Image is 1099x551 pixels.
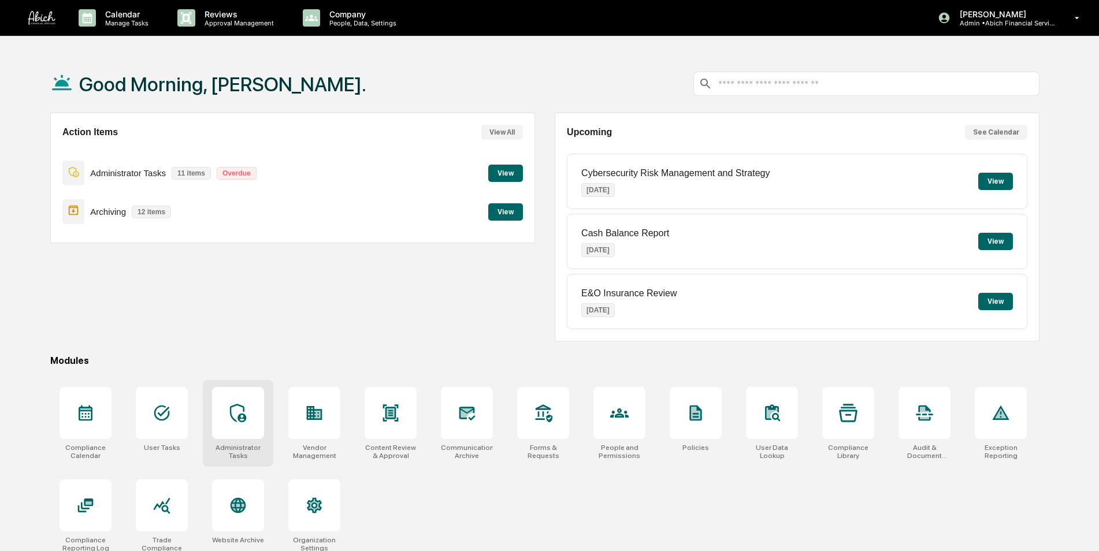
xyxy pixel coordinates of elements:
[978,293,1013,310] button: View
[593,444,645,460] div: People and Permissions
[488,203,523,221] button: View
[441,444,493,460] div: Communications Archive
[488,165,523,182] button: View
[951,19,1058,27] p: Admin • Abich Financial Services
[195,9,280,19] p: Reviews
[581,288,677,299] p: E&O Insurance Review
[217,167,257,180] p: Overdue
[822,444,874,460] div: Compliance Library
[488,206,523,217] a: View
[132,206,171,218] p: 12 items
[978,233,1013,250] button: View
[898,444,951,460] div: Audit & Document Logs
[195,19,280,27] p: Approval Management
[481,125,523,140] button: View All
[50,355,1039,366] div: Modules
[517,444,569,460] div: Forms & Requests
[60,444,112,460] div: Compliance Calendar
[965,125,1027,140] button: See Calendar
[581,228,669,239] p: Cash Balance Report
[488,167,523,178] a: View
[79,73,366,96] h1: Good Morning, [PERSON_NAME].
[172,167,211,180] p: 11 items
[212,536,264,544] div: Website Archive
[746,444,798,460] div: User Data Lookup
[581,183,615,197] p: [DATE]
[320,19,402,27] p: People, Data, Settings
[581,243,615,257] p: [DATE]
[978,173,1013,190] button: View
[212,444,264,460] div: Administrator Tasks
[951,9,1058,19] p: [PERSON_NAME]
[320,9,402,19] p: Company
[682,444,709,452] div: Policies
[365,444,417,460] div: Content Review & Approval
[81,40,140,49] a: Powered byPylon
[90,168,166,178] p: Administrator Tasks
[115,40,140,49] span: Pylon
[96,19,154,27] p: Manage Tasks
[28,11,55,25] img: logo
[96,9,154,19] p: Calendar
[90,207,126,217] p: Archiving
[288,444,340,460] div: Vendor Management
[975,444,1027,460] div: Exception Reporting
[581,168,770,178] p: Cybersecurity Risk Management and Strategy
[581,303,615,317] p: [DATE]
[144,444,180,452] div: User Tasks
[567,127,612,137] h2: Upcoming
[62,127,118,137] h2: Action Items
